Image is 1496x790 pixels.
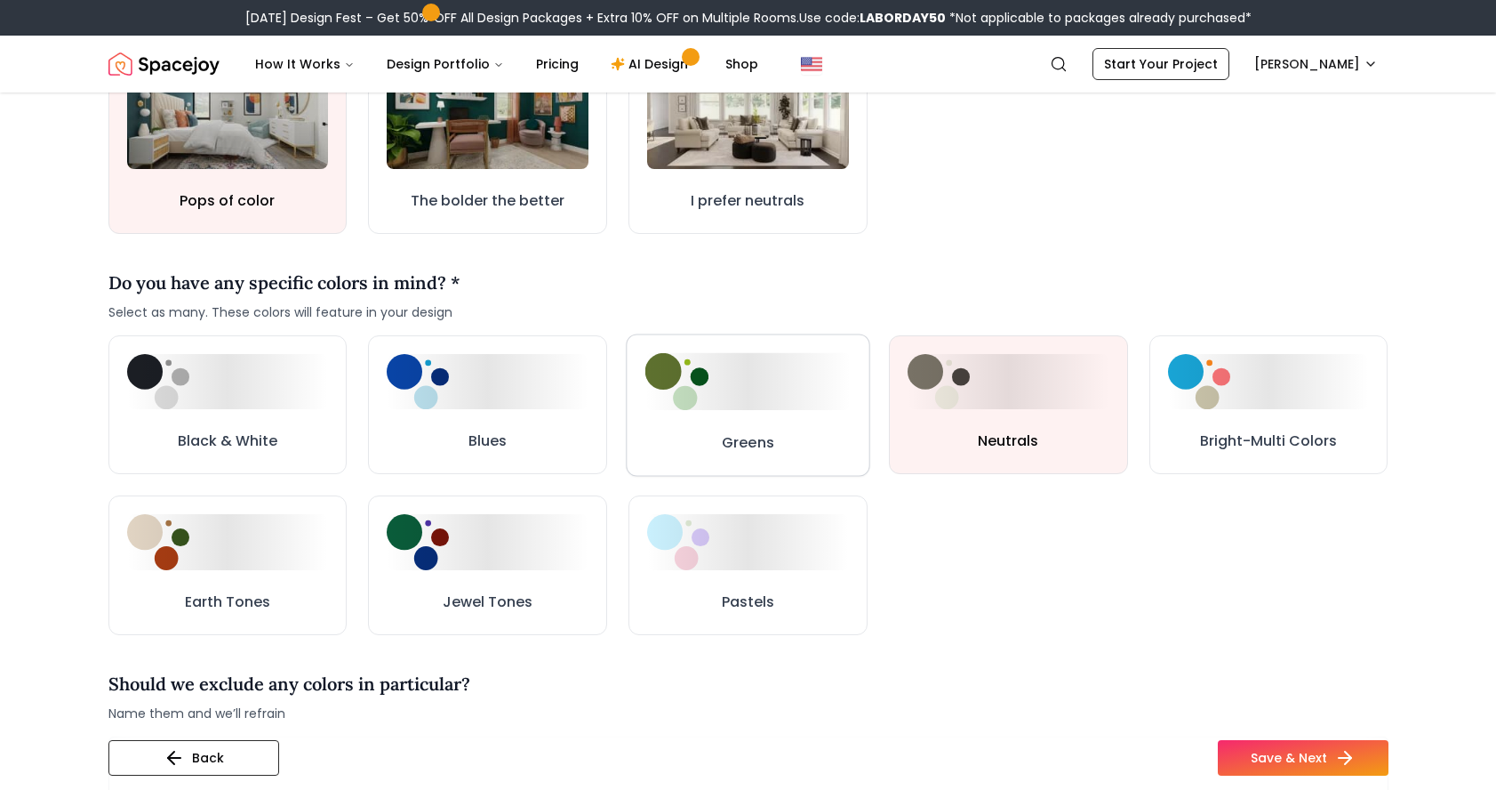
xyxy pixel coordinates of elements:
img: Earth Tones [127,514,189,570]
div: [DATE] Design Fest – Get 50% OFF All Design Packages + Extra 10% OFF on Multiple Rooms. [245,9,1252,27]
h3: Greens [722,431,774,453]
button: BluesBlues [368,335,607,475]
nav: Global [108,36,1388,93]
button: Back [108,740,279,776]
img: Jewel Tones [387,514,449,570]
b: LABORDAY50 [860,9,946,27]
h3: Pops of color [180,190,275,212]
button: [PERSON_NAME] [1244,48,1388,80]
a: AI Design [596,46,708,82]
span: Name them and we’ll refrain [108,705,470,722]
h3: Jewel Tones [443,592,532,613]
button: Save & Next [1218,740,1388,776]
button: Pops of colorPops of color [108,36,348,234]
h3: Bright-Multi Colors [1200,431,1337,452]
button: How It Works [241,46,369,82]
img: Bright-Multi Colors [1168,354,1230,410]
button: NeutralsNeutrals [889,335,1128,475]
nav: Main [241,46,772,82]
img: Pastels [647,514,709,570]
button: Black & WhiteBlack & White [108,335,348,475]
button: Bright-Multi ColorsBright-Multi Colors [1149,335,1388,475]
span: *Not applicable to packages already purchased* [946,9,1252,27]
img: United States [801,53,822,75]
button: I prefer neutralsI prefer neutrals [628,36,868,234]
h3: Black & White [178,431,277,452]
button: GreensGreens [626,334,869,476]
button: The bolder the betterThe bolder the better [368,36,607,234]
img: Greens [645,353,708,410]
img: Black & White [127,354,189,410]
img: Blues [387,354,449,410]
h3: Blues [468,431,507,452]
img: The bolder the better [387,55,588,169]
img: Neutrals [908,354,970,410]
span: Use code: [799,9,946,27]
h4: Should we exclude any colors in particular? [108,671,470,697]
button: Jewel TonesJewel Tones [368,496,607,635]
h4: Do you have any specific colors in mind? * [108,270,460,296]
a: Spacejoy [108,46,220,82]
button: PastelsPastels [628,496,868,635]
button: Earth TonesEarth Tones [108,496,348,635]
h3: Earth Tones [185,592,270,613]
img: Pops of color [127,55,329,169]
h3: Neutrals [978,431,1038,452]
button: Design Portfolio [372,46,518,82]
a: Shop [711,46,772,82]
h3: The bolder the better [411,190,564,212]
h3: Pastels [722,592,774,613]
img: Spacejoy Logo [108,46,220,82]
a: Start Your Project [1092,48,1229,80]
h3: I prefer neutrals [691,190,804,212]
a: Pricing [522,46,593,82]
img: I prefer neutrals [647,55,849,169]
span: Select as many. These colors will feature in your design [108,303,460,321]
